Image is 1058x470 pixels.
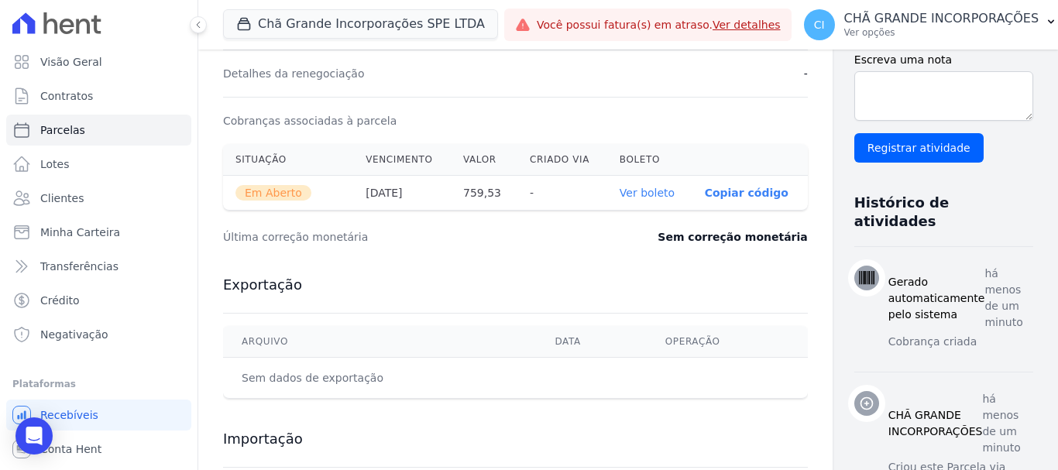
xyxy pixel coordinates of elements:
[804,66,808,81] dd: -
[353,144,451,176] th: Vencimento
[536,326,646,358] th: Data
[888,274,985,323] h3: Gerado automaticamente pelo sistema
[40,122,85,138] span: Parcelas
[6,46,191,77] a: Visão Geral
[223,144,353,176] th: Situação
[854,194,1021,231] h3: Histórico de atividades
[223,113,397,129] dt: Cobranças associadas à parcela
[6,251,191,282] a: Transferências
[40,259,119,274] span: Transferências
[40,88,93,104] span: Contratos
[6,434,191,465] a: Conta Hent
[223,9,498,39] button: Chã Grande Incorporações SPE LTDA
[658,229,807,245] dd: Sem correção monetária
[984,266,1033,331] p: há menos de um minuto
[40,225,120,240] span: Minha Carteira
[15,417,53,455] div: Open Intercom Messenger
[223,430,808,448] h3: Importação
[40,441,101,457] span: Conta Hent
[6,81,191,111] a: Contratos
[6,183,191,214] a: Clientes
[620,187,675,199] a: Ver boleto
[40,54,102,70] span: Visão Geral
[888,334,1033,350] p: Cobrança criada
[705,187,788,199] button: Copiar código
[6,319,191,350] a: Negativação
[451,144,517,176] th: Valor
[844,11,1039,26] p: CHÃ GRANDE INCORPORAÇÕES
[223,326,536,358] th: Arquivo
[353,176,451,211] th: [DATE]
[40,327,108,342] span: Negativação
[6,115,191,146] a: Parcelas
[223,276,808,294] h3: Exportação
[40,407,98,423] span: Recebíveis
[844,26,1039,39] p: Ver opções
[607,144,692,176] th: Boleto
[12,375,185,393] div: Plataformas
[6,400,191,431] a: Recebíveis
[40,293,80,308] span: Crédito
[854,133,984,163] input: Registrar atividade
[223,66,365,81] dt: Detalhes da renegociação
[982,391,1033,456] p: há menos de um minuto
[235,185,311,201] span: Em Aberto
[647,326,808,358] th: Operação
[537,17,781,33] span: Você possui fatura(s) em atraso.
[6,285,191,316] a: Crédito
[451,176,517,211] th: 759,53
[517,176,607,211] th: -
[40,190,84,206] span: Clientes
[517,144,607,176] th: Criado via
[223,229,569,245] dt: Última correção monetária
[223,358,536,399] td: Sem dados de exportação
[40,156,70,172] span: Lotes
[814,19,825,30] span: CI
[6,217,191,248] a: Minha Carteira
[888,407,983,440] h3: CHÃ GRANDE INCORPORAÇÕES
[713,19,781,31] a: Ver detalhes
[854,52,1033,68] label: Escreva uma nota
[6,149,191,180] a: Lotes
